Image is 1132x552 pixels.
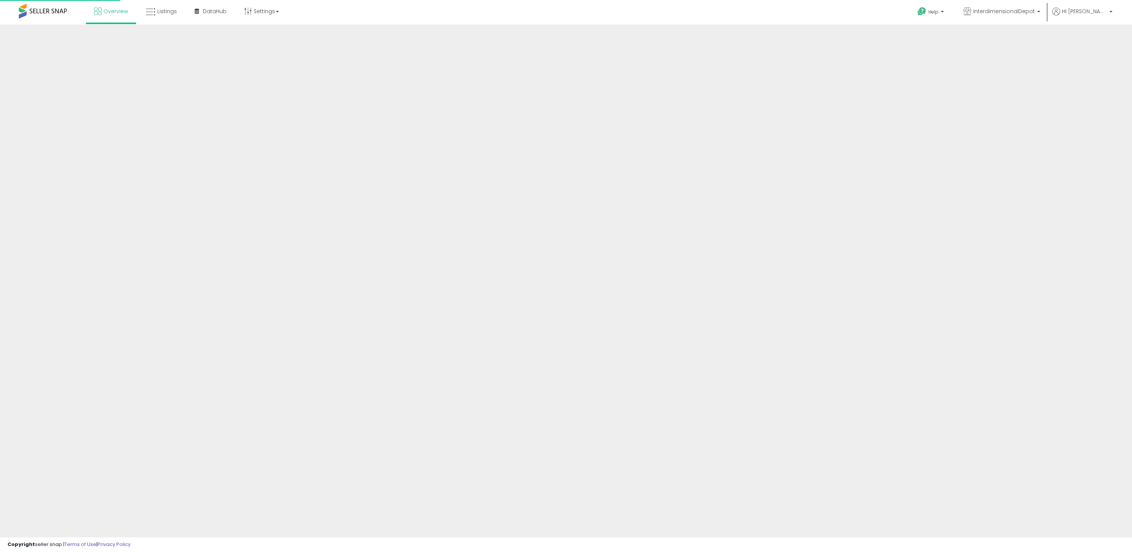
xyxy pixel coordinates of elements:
[917,7,927,16] i: Get Help
[1062,8,1107,15] span: Hi [PERSON_NAME]
[203,8,227,15] span: DataHub
[911,1,951,24] a: Help
[1052,8,1112,24] a: Hi [PERSON_NAME]
[973,8,1035,15] span: InterdimensionalDepot
[103,8,128,15] span: Overview
[928,9,939,15] span: Help
[157,8,177,15] span: Listings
